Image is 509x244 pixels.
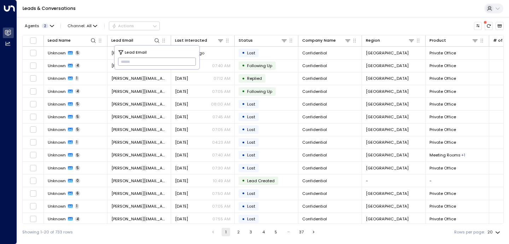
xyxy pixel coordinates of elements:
[75,140,79,145] span: 1
[75,191,80,196] span: 6
[42,24,48,28] span: 2
[75,76,79,81] span: 1
[30,139,37,146] span: Toggle select row
[247,101,255,107] span: Lost
[242,202,245,211] div: •
[212,139,230,145] p: 04:23 AM
[247,89,272,94] span: Following Up
[109,22,160,30] button: Actions
[242,125,245,134] div: •
[25,24,39,28] span: Agents
[109,22,160,30] div: Button group with a nested menu
[30,165,37,172] span: Toggle select row
[297,228,305,236] button: Go to page 37
[111,216,167,222] span: lydia@tallyworkspace.com
[302,152,327,158] span: Confidential
[30,88,37,95] span: Toggle select row
[366,37,380,44] div: Region
[211,101,230,107] p: 08:00 AM
[48,76,66,81] span: Unknown
[30,49,37,56] span: Toggle select row
[111,89,167,94] span: lydia@tallyworkspace.com
[302,216,327,222] span: Confidential
[75,89,80,94] span: 4
[429,37,446,44] div: Product
[259,228,268,236] button: Go to page 4
[302,127,327,132] span: Confidential
[23,5,76,11] a: Leads & Conversations
[366,191,409,196] span: London
[366,139,409,145] span: London
[242,176,245,185] div: •
[75,127,80,132] span: 5
[209,228,318,236] nav: pagination navigation
[429,89,456,94] span: Private Office
[212,216,230,222] p: 07:55 AM
[302,89,327,94] span: Confidential
[302,101,327,107] span: Confidential
[175,165,188,171] span: Sep 25, 2025
[48,127,66,132] span: Unknown
[111,50,167,56] span: lydia@tallyworkspace.com
[429,191,456,196] span: Private Office
[426,174,489,187] td: -
[366,152,409,158] span: London
[48,216,66,222] span: Unknown
[302,114,327,120] span: Confidential
[111,152,167,158] span: lydia@tallyworkspace.com
[242,138,245,147] div: •
[30,177,37,184] span: Toggle select row
[461,152,465,158] div: Private Office
[22,229,73,235] div: Showing 1-20 of 733 rows
[212,165,230,171] p: 07:30 AM
[111,203,167,209] span: lydia@tallyworkspace.com
[212,127,230,132] p: 07:05 AM
[111,76,167,81] span: lydia@tallyworkspace.com
[112,23,134,28] div: Actions
[125,49,147,55] span: Lead Email
[429,37,478,44] div: Product
[366,114,409,120] span: London
[111,178,167,184] span: lydia@tallyworkspace.com
[22,22,56,30] button: Agents2
[242,48,245,58] div: •
[474,22,482,30] button: Customize
[213,178,230,184] p: 10:49 AM
[429,50,456,56] span: Private Office
[175,101,188,107] span: Oct 07, 2025
[111,101,167,107] span: lydia@tallyworkspace.com
[302,203,327,209] span: Confidential
[175,216,188,222] span: Aug 28, 2025
[75,153,80,158] span: 5
[48,89,66,94] span: Unknown
[212,89,230,94] p: 07:05 AM
[30,62,37,69] span: Toggle select row
[429,76,456,81] span: Private Office
[429,127,456,132] span: Private Office
[366,101,409,107] span: London
[65,22,100,30] button: Channel:All
[247,76,262,81] span: Replied
[175,127,188,132] span: Oct 07, 2025
[48,178,66,184] span: Unknown
[175,37,207,44] div: Last Interacted
[48,139,66,145] span: Unknown
[75,178,80,183] span: 0
[429,139,456,145] span: Private Office
[48,37,96,44] div: Lead Name
[247,191,255,196] span: Lost
[175,76,188,81] span: Yesterday
[48,152,66,158] span: Unknown
[302,37,336,44] div: Company Name
[366,127,409,132] span: London
[429,216,456,222] span: Private Office
[175,191,188,196] span: Sep 16, 2025
[87,24,92,28] span: All
[212,203,230,209] p: 07:05 AM
[454,229,485,235] label: Rows per page:
[242,112,245,121] div: •
[429,114,456,120] span: Private Office
[239,37,253,44] div: Status
[429,203,456,209] span: Private Office
[302,139,327,145] span: Confidential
